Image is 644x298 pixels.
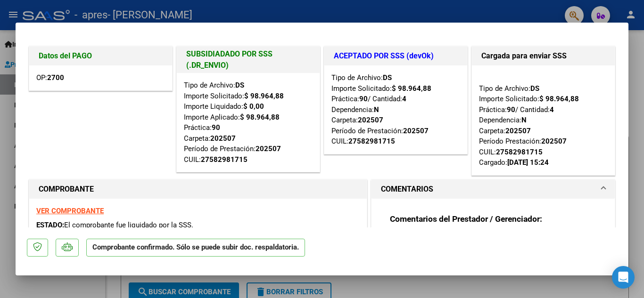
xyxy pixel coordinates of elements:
div: Tipo de Archivo: Importe Solicitado: Práctica: / Cantidad: Dependencia: Carpeta: Período de Prest... [331,72,460,147]
h1: COMENTARIOS [381,184,433,195]
h1: ACEPTADO POR SSS (devOk) [334,50,458,62]
h1: SUBSIDIADADO POR SSS (.DR_ENVIO) [186,48,310,71]
strong: [DATE] 15:24 [507,158,549,167]
span: El comprobante fue liquidado por la SSS. [64,221,193,229]
strong: 202507 [505,127,531,135]
mat-expansion-panel-header: COMENTARIOS [372,180,615,199]
span: OP: [36,73,64,82]
strong: 4 [402,95,406,103]
strong: $ 98.964,88 [240,113,280,121]
strong: $ 0,00 [243,102,264,111]
strong: N [374,105,379,114]
h1: Cargada para enviar SSS [481,50,605,62]
div: 27582981715 [496,147,543,158]
strong: 202507 [358,116,383,124]
div: Open Intercom Messenger [612,266,635,289]
strong: N [521,116,527,124]
div: 27582981715 [201,154,248,165]
div: 27582981715 [348,136,395,147]
strong: 90 [212,123,220,132]
strong: Comentarios del Prestador / Gerenciador: [390,214,542,224]
strong: DS [383,73,392,82]
div: Tipo de Archivo: Importe Solicitado: Práctica: / Cantidad: Dependencia: Carpeta: Período Prestaci... [479,72,608,168]
strong: 2700 [47,73,64,82]
strong: 202507 [541,137,567,145]
strong: DS [235,81,244,89]
span: ESTADO: [36,221,64,229]
strong: 202507 [403,127,429,135]
a: VER COMPROBANTE [36,207,104,215]
strong: DS [530,84,539,93]
div: Tipo de Archivo: Importe Solicitado: Importe Liquidado: Importe Aplicado: Práctica: Carpeta: Perí... [184,80,313,165]
p: Comprobante confirmado. Sólo se puede subir doc. respaldatoria. [86,239,305,257]
strong: $ 98.964,88 [244,92,284,100]
strong: 202507 [256,145,281,153]
strong: $ 98.964,88 [539,95,579,103]
strong: $ 98.964,88 [392,84,431,93]
strong: 90 [359,95,368,103]
strong: 4 [550,105,554,114]
strong: COMPROBANTE [39,185,94,193]
strong: 90 [507,105,515,114]
h1: Datos del PAGO [39,50,163,62]
strong: 202507 [210,134,236,143]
